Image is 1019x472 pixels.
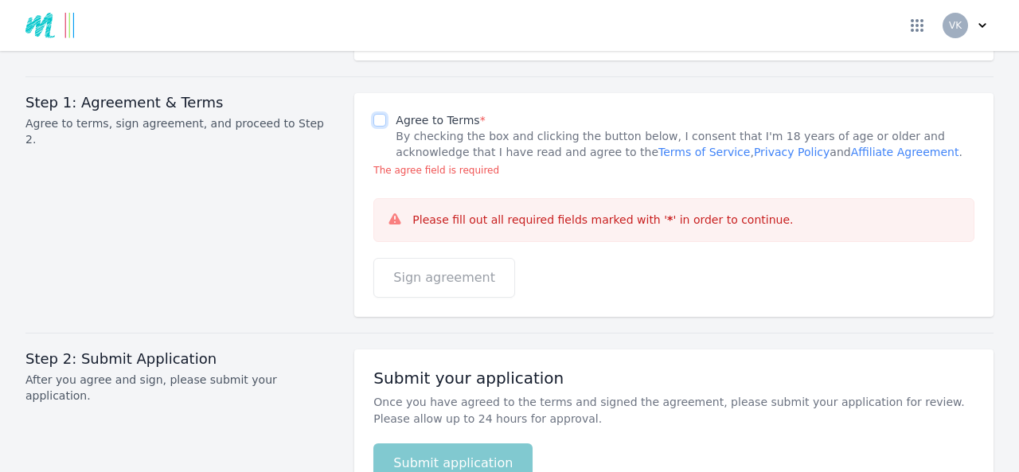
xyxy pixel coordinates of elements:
a: Terms of Service [658,146,750,158]
h3: Submit your application [373,369,974,388]
p: Agree to terms, sign agreement, and proceed to Step 2. [25,115,335,147]
span: The agree field is required [373,165,499,176]
p: Please fill out all required fields marked with ' ' in order to continue. [412,212,793,228]
span: Sign agreement [393,268,495,287]
p: By checking the box and clicking the button below, I consent that I'm 18 years of age or older an... [396,128,974,160]
p: Once you have agreed to the terms and signed the agreement, please submit your application for re... [373,394,974,427]
button: Sign agreement [373,258,515,298]
p: After you agree and sign, please submit your application. [25,372,335,404]
a: Privacy Policy [754,146,830,158]
label: Agree to Terms [396,114,485,127]
a: Affiliate Agreement [851,146,959,158]
h3: Step 1: Agreement & Terms [25,93,335,112]
h3: Step 2: Submit Application [25,349,335,369]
